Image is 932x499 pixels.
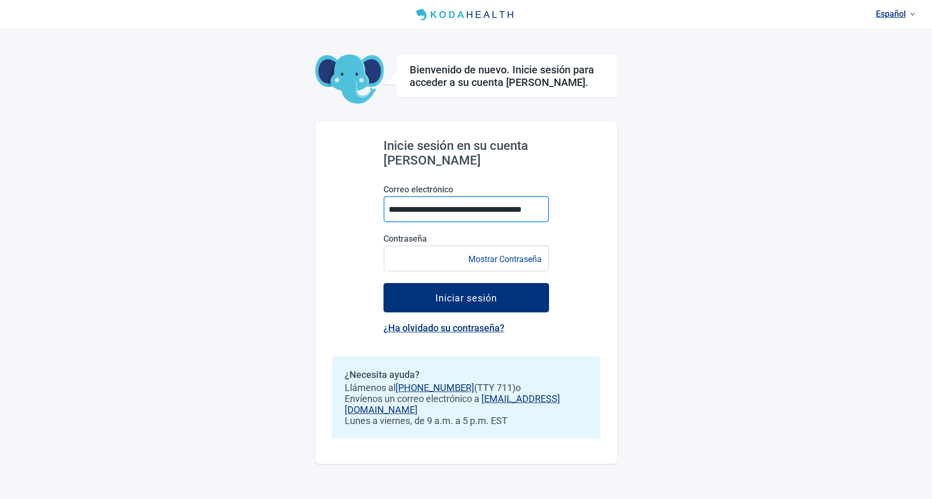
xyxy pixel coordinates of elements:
a: [EMAIL_ADDRESS][DOMAIN_NAME] [345,393,560,415]
h2: Inicie sesión en su cuenta [PERSON_NAME] [383,138,549,168]
span: Lunes a viernes, de 9 a.m. a 5 p.m. EST [345,415,588,426]
label: Correo electrónico [383,185,549,194]
button: Iniciar sesión [383,283,549,312]
a: [PHONE_NUMBER] [396,382,474,393]
a: ¿Ha olvidado su contraseña? [383,322,505,333]
h2: ¿Necesita ayuda? [345,369,588,380]
img: Koda Elephant [315,55,384,105]
button: Mostrar Contraseña [465,252,545,266]
label: Contraseña [383,234,549,244]
div: Iniciar sesión [435,292,497,303]
img: Koda Health [412,6,520,23]
span: Llámenos al (TTY 711) o [345,382,588,393]
span: Envíenos un correo electrónico a [345,393,588,415]
h1: Bienvenido de nuevo. Inicie sesión para acceder a su cuenta [PERSON_NAME]. [410,63,604,89]
a: Idioma actual: Español [872,5,919,23]
main: Main content [315,29,617,464]
span: down [910,12,915,17]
